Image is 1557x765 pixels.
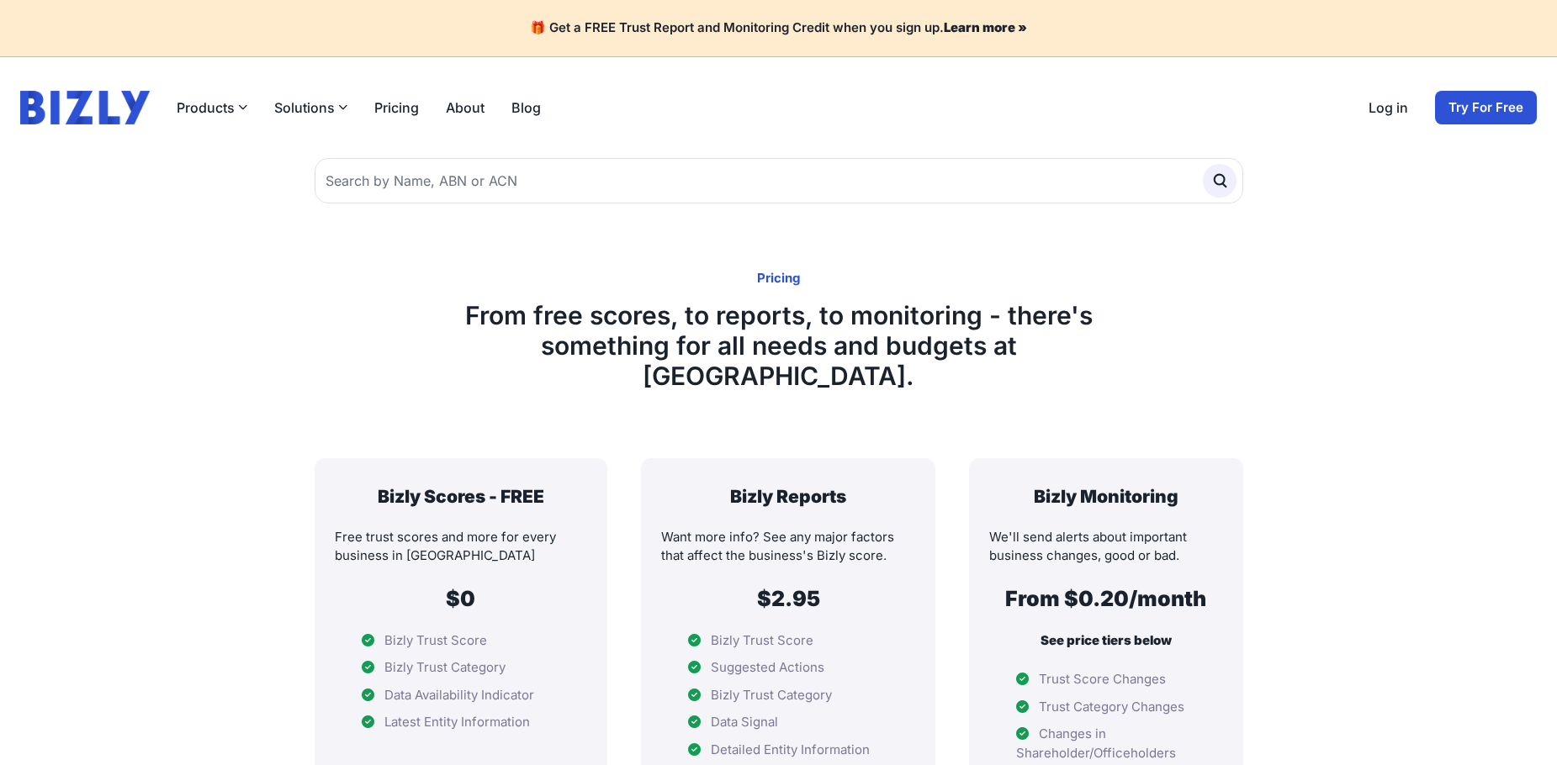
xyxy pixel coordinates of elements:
[989,670,1222,689] li: Trust Score Changes
[335,586,588,611] h2: $0
[274,98,347,118] button: Solutions
[989,485,1222,508] h3: Bizly Monitoring
[661,741,915,760] li: Detailed Entity Information
[374,98,419,118] a: Pricing
[402,300,1156,391] h1: From free scores, to reports, to monitoring - there's something for all needs and budgets at [GEO...
[661,713,915,732] li: Data Signal
[446,98,485,118] a: About
[1435,91,1537,124] a: Try For Free
[989,698,1222,717] li: Trust Category Changes
[989,528,1222,566] p: We'll send alerts about important business changes, good or bad.
[315,158,1243,203] input: Search by Name, ABN or ACN
[20,20,1537,36] h4: 🎁 Get a FREE Trust Report and Monitoring Credit when you sign up.
[335,713,588,732] li: Latest Entity Information
[511,98,541,118] a: Blog
[335,528,588,566] p: Free trust scores and more for every business in [GEOGRAPHIC_DATA]
[661,528,915,566] p: Want more info? See any major factors that affect the business's Bizly score.
[1369,98,1408,118] a: Log in
[335,686,588,705] li: Data Availability Indicator
[989,725,1222,762] li: Changes in Shareholder/Officeholders
[335,658,588,678] li: Bizly Trust Category
[661,485,915,508] h3: Bizly Reports
[661,686,915,705] li: Bizly Trust Category
[335,485,588,508] h3: Bizly Scores - FREE
[661,631,915,651] li: Bizly Trust Score
[661,586,915,611] h2: $2.95
[335,631,588,651] li: Bizly Trust Score
[661,658,915,678] li: Suggested Actions
[177,98,247,118] button: Products
[989,586,1222,611] h2: From $0.20/month
[944,19,1027,35] a: Learn more »
[989,631,1222,651] p: See price tiers below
